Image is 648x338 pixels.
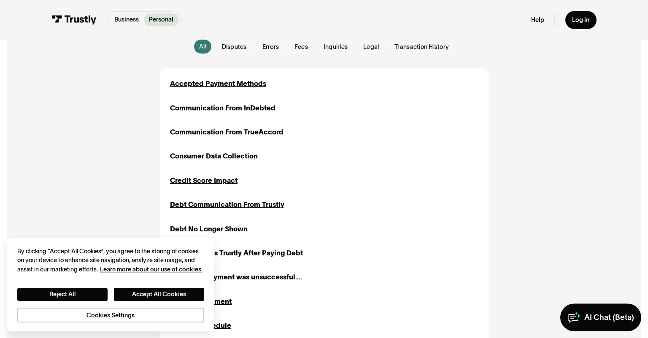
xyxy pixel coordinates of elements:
a: Business [109,13,144,26]
a: Help [531,16,544,24]
span: Fees [294,43,308,51]
p: Business [114,15,139,24]
a: Accepted Payment Methods [170,78,266,89]
a: Consumer Data Collection [170,151,258,161]
button: Accept All Cookies [114,288,204,301]
a: Debt Communication From Trustly [170,199,284,210]
a: Debt No Longer Shown [170,224,248,234]
a: Log in [565,11,597,29]
button: Cookies Settings [17,308,204,322]
p: Personal [149,15,173,24]
div: AI Chat (Beta) [584,312,634,322]
a: More information about your privacy, opens in a new tab [100,266,202,273]
div: Privacy [17,247,204,322]
div: Cookie banner [7,238,214,331]
form: Email Form [160,39,489,54]
span: Disputes [222,43,247,51]
a: ETA to Access Trustly After Paying Debt [170,248,303,258]
span: Transaction History [394,43,449,51]
img: Trustly Logo [51,15,97,25]
a: All [194,40,211,54]
div: Log in [572,16,589,24]
span: Inquiries [324,43,348,51]
span: Errors [262,43,279,51]
a: Error: This payment was unsuccessful.... [170,272,302,282]
span: Legal [363,43,379,51]
div: By clicking “Accept All Cookies”, you agree to the storing of cookies on your device to enhance s... [17,247,204,274]
a: Personal [144,13,179,26]
a: Communication From InDebted [170,103,275,113]
a: Credit Score Impact [170,175,238,186]
div: All [199,42,206,51]
button: Reject All [17,288,108,301]
a: AI Chat (Beta) [560,303,641,331]
a: Communication From TrueAccord [170,127,283,137]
